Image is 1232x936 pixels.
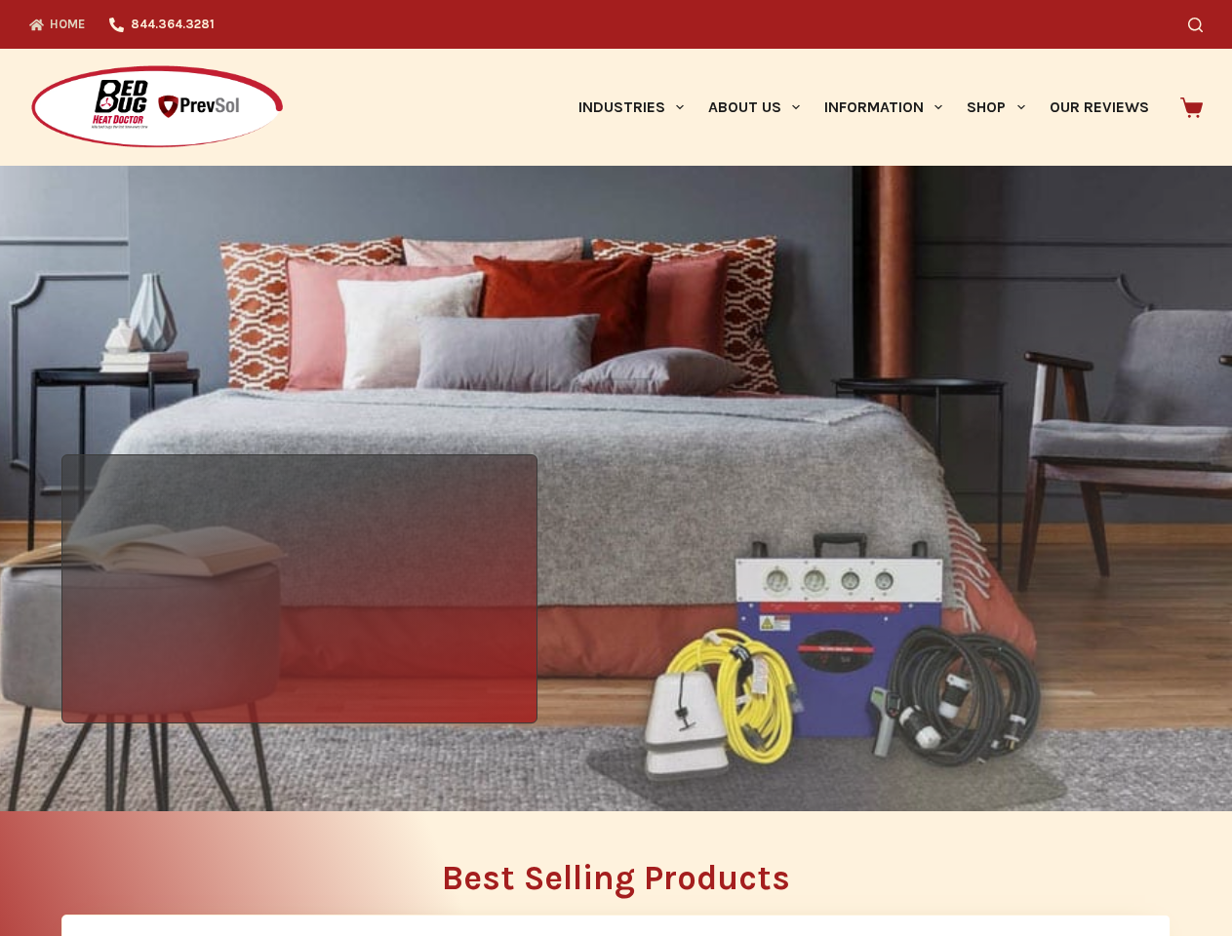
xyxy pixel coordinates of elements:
[813,49,955,166] a: Information
[1037,49,1161,166] a: Our Reviews
[1188,18,1203,32] button: Search
[29,64,285,151] img: Prevsol/Bed Bug Heat Doctor
[61,861,1171,895] h2: Best Selling Products
[566,49,695,166] a: Industries
[955,49,1037,166] a: Shop
[566,49,1161,166] nav: Primary
[695,49,812,166] a: About Us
